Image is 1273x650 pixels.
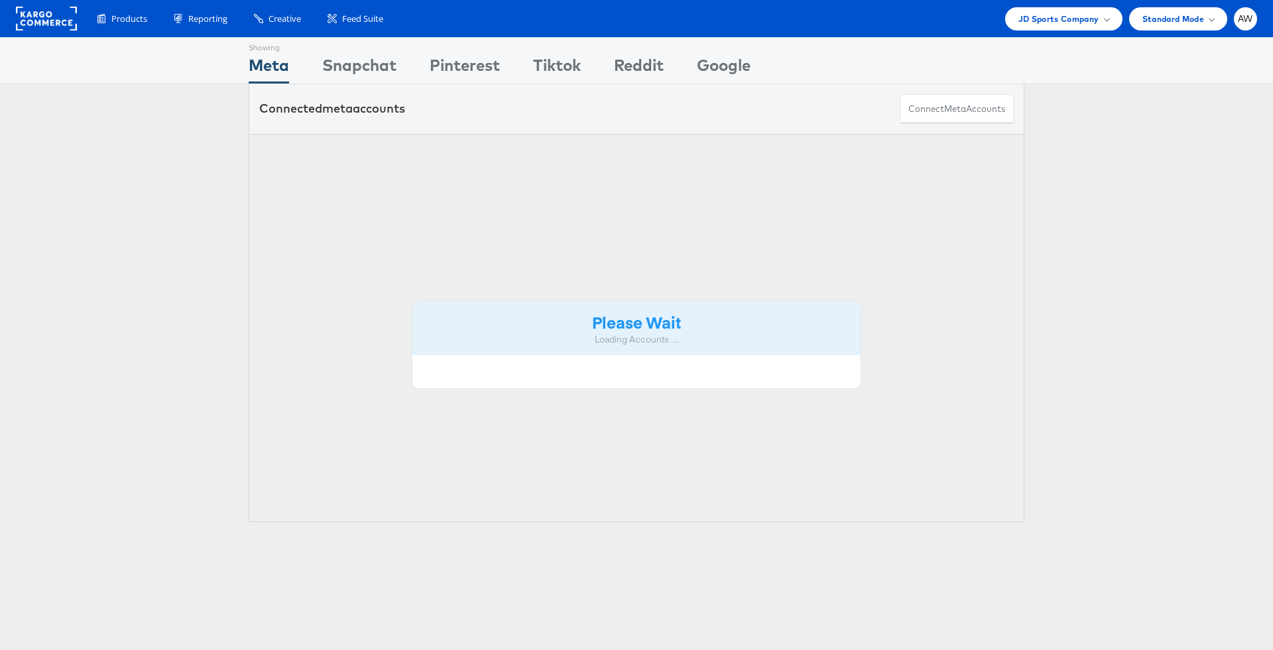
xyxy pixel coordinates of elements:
[322,101,353,116] span: meta
[533,54,581,83] div: Tiktok
[430,54,500,83] div: Pinterest
[900,94,1014,124] button: ConnectmetaAccounts
[614,54,664,83] div: Reddit
[592,311,681,333] strong: Please Wait
[322,54,396,83] div: Snapchat
[1018,12,1099,26] span: JD Sports Company
[944,103,966,115] span: meta
[1142,12,1204,26] span: Standard Mode
[259,100,405,117] div: Connected accounts
[249,54,289,83] div: Meta
[697,54,751,83] div: Google
[269,13,301,25] span: Creative
[342,13,383,25] span: Feed Suite
[1238,15,1253,23] span: AW
[422,333,851,346] div: Loading Accounts ....
[249,38,289,54] div: Showing
[111,13,147,25] span: Products
[188,13,227,25] span: Reporting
